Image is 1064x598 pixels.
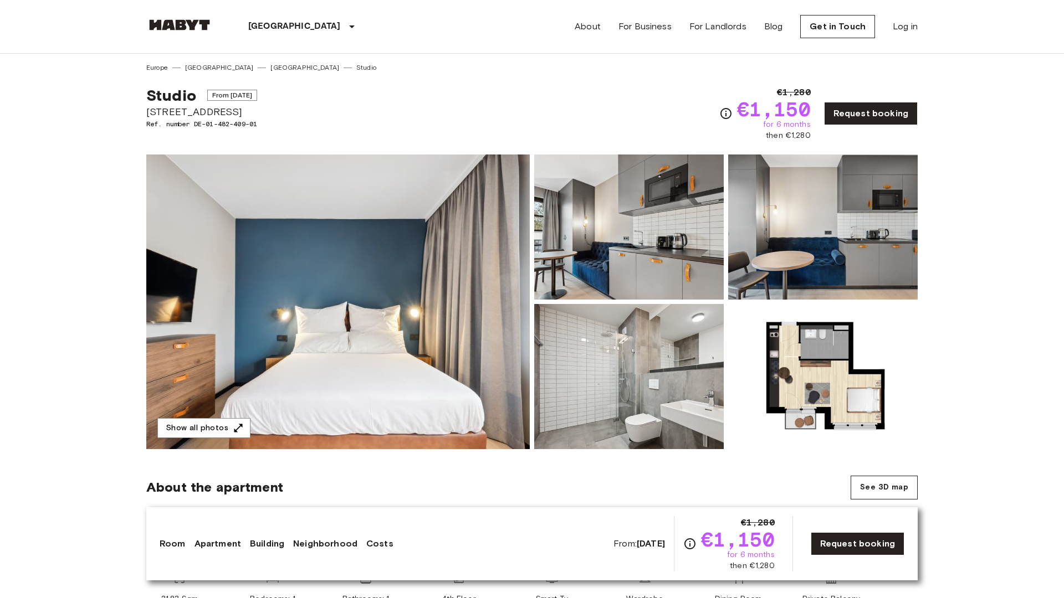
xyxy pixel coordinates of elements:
[618,20,672,33] a: For Business
[157,418,250,439] button: Show all photos
[185,63,254,73] a: [GEOGRAPHIC_DATA]
[248,20,341,33] p: [GEOGRAPHIC_DATA]
[730,560,775,571] span: then €1,280
[701,529,775,549] span: €1,150
[356,63,376,73] a: Studio
[293,537,357,550] a: Neighborhood
[146,86,196,105] span: Studio
[719,107,733,120] svg: Check cost overview for full price breakdown. Please note that discounts apply to new joiners onl...
[146,63,168,73] a: Europe
[207,90,258,101] span: From [DATE]
[893,20,918,33] a: Log in
[146,154,530,449] img: Marketing picture of unit DE-01-482-409-01
[728,304,918,449] img: Picture of unit DE-01-482-409-01
[764,20,783,33] a: Blog
[824,102,918,125] a: Request booking
[727,549,775,560] span: for 6 months
[763,119,811,130] span: for 6 months
[737,99,811,119] span: €1,150
[777,86,811,99] span: €1,280
[146,105,257,119] span: [STREET_ADDRESS]
[366,537,393,550] a: Costs
[575,20,601,33] a: About
[800,15,875,38] a: Get in Touch
[146,479,283,496] span: About the apartment
[160,537,186,550] a: Room
[195,537,241,550] a: Apartment
[851,476,918,499] button: See 3D map
[146,119,257,129] span: Ref. number DE-01-482-409-01
[683,537,697,550] svg: Check cost overview for full price breakdown. Please note that discounts apply to new joiners onl...
[250,537,284,550] a: Building
[689,20,746,33] a: For Landlords
[534,154,724,300] img: Picture of unit DE-01-482-409-01
[766,130,811,141] span: then €1,280
[728,154,918,300] img: Picture of unit DE-01-482-409-01
[534,304,724,449] img: Picture of unit DE-01-482-409-01
[741,516,775,529] span: €1,280
[811,532,904,555] a: Request booking
[146,19,213,30] img: Habyt
[270,63,339,73] a: [GEOGRAPHIC_DATA]
[637,538,665,549] b: [DATE]
[613,538,665,550] span: From:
